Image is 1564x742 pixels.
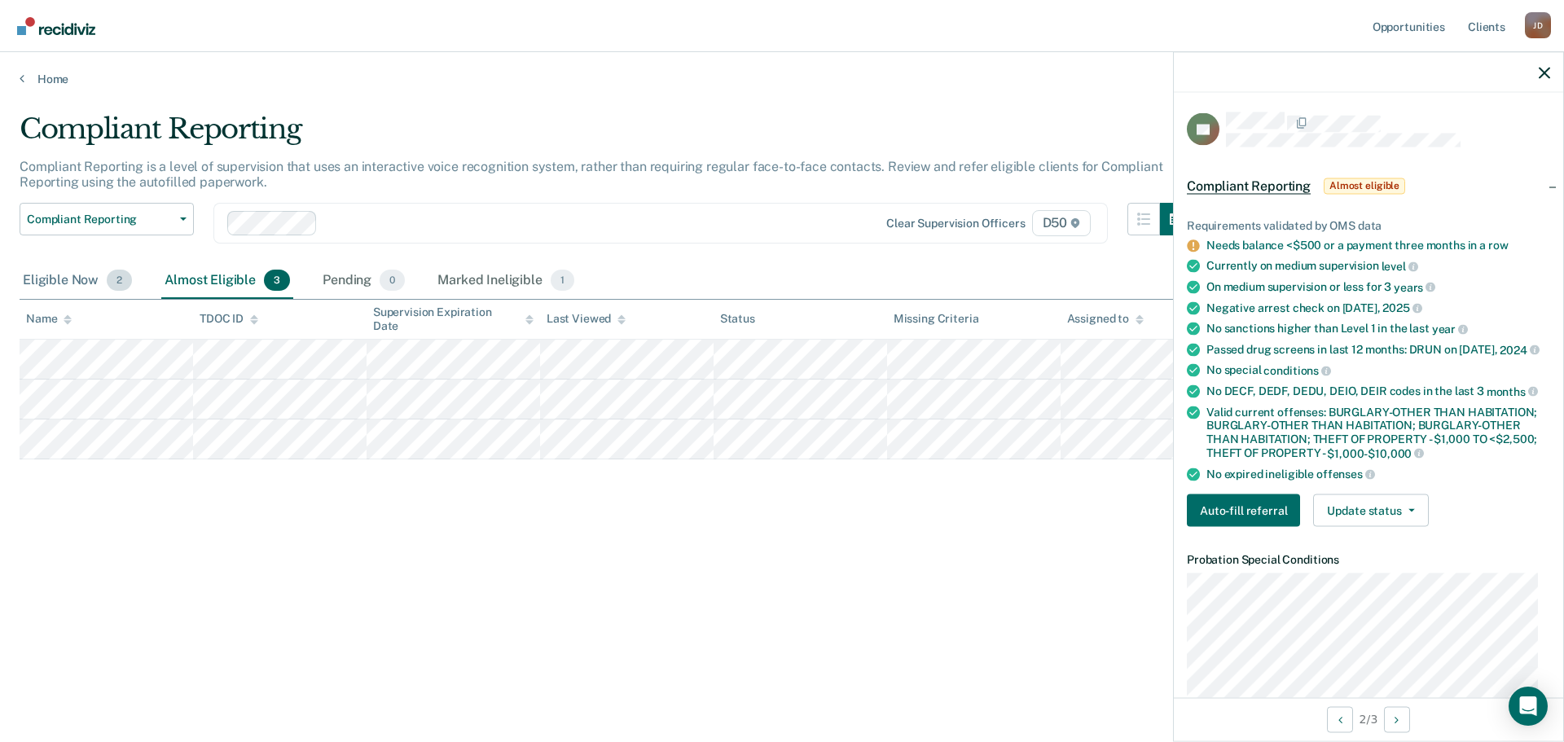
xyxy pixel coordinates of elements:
div: No DECF, DEDF, DEDU, DEIO, DEIR codes in the last 3 [1206,384,1550,398]
span: year [1432,322,1468,335]
a: Navigate to form link [1187,494,1307,527]
button: Update status [1313,494,1428,527]
div: Almost Eligible [161,263,293,299]
div: Supervision Expiration Date [373,305,534,333]
button: Previous Opportunity [1327,706,1353,732]
a: Home [20,72,1544,86]
span: 2025 [1382,301,1421,314]
div: Requirements validated by OMS data [1187,218,1550,232]
button: Profile dropdown button [1525,12,1551,38]
div: 2 / 3 [1174,697,1563,740]
div: Pending [319,263,408,299]
div: Passed drug screens in last 12 months: DRUN on [DATE], [1206,342,1550,357]
div: On medium supervision or less for 3 [1206,279,1550,294]
dt: Probation Special Conditions [1187,553,1550,567]
span: years [1394,280,1435,293]
img: Recidiviz [17,17,95,35]
span: 3 [264,270,290,291]
div: Name [26,312,72,326]
span: 2024 [1500,343,1539,356]
span: 2 [107,270,132,291]
span: offenses [1316,468,1375,481]
span: conditions [1263,364,1330,377]
div: Clear supervision officers [886,217,1025,231]
button: Next Opportunity [1384,706,1410,732]
div: Missing Criteria [894,312,979,326]
div: No sanctions higher than Level 1 in the last [1206,322,1550,336]
div: Negative arrest check on [DATE], [1206,301,1550,315]
div: Currently on medium supervision [1206,259,1550,274]
button: Auto-fill referral [1187,494,1300,527]
div: Compliant Reporting [20,112,1193,159]
div: Open Intercom Messenger [1509,687,1548,726]
div: No special [1206,363,1550,378]
div: J D [1525,12,1551,38]
p: Compliant Reporting is a level of supervision that uses an interactive voice recognition system, ... [20,159,1162,190]
span: months [1487,384,1538,397]
div: No expired ineligible [1206,467,1550,481]
div: Valid current offenses: BURGLARY-OTHER THAN HABITATION; BURGLARY-OTHER THAN HABITATION; BURGLARY-... [1206,405,1550,460]
span: $1,000-$10,000 [1327,446,1424,459]
span: Compliant Reporting [27,213,174,226]
div: Eligible Now [20,263,135,299]
div: Status [720,312,755,326]
span: level [1382,260,1418,273]
div: TDOC ID [200,312,258,326]
span: Almost eligible [1324,178,1405,194]
span: Compliant Reporting [1187,178,1311,194]
div: Last Viewed [547,312,626,326]
div: Marked Ineligible [434,263,578,299]
span: D50 [1032,210,1091,236]
div: Compliant ReportingAlmost eligible [1174,160,1563,212]
div: Assigned to [1067,312,1144,326]
span: 0 [380,270,405,291]
a: Needs balance <$500 or a payment three months in a row [1206,239,1508,252]
span: 1 [551,270,574,291]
